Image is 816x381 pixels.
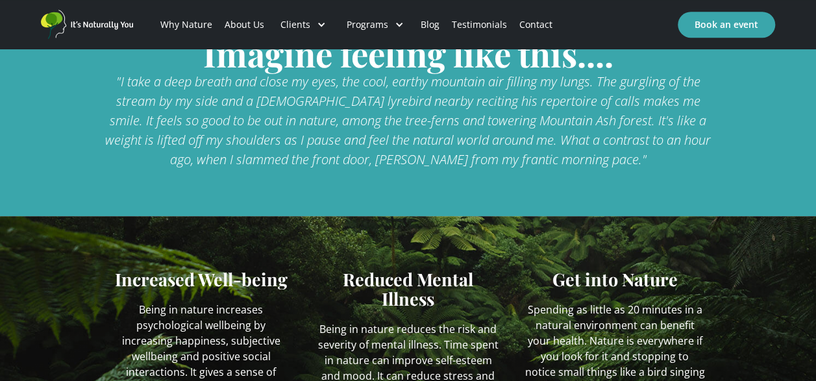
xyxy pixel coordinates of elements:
[445,3,513,47] a: Testimonials
[280,18,310,31] div: Clients
[203,31,613,76] sub: Imagine feeling like this....
[678,12,775,38] a: Book an event
[154,3,218,47] a: Why Nature
[41,10,138,40] a: home
[513,3,559,47] a: Contact
[103,72,713,169] div: "I take a deep breath and close my eyes, the cool, earthy mountain air filling my lungs. The gurg...
[336,3,414,47] div: Programs
[218,3,270,47] a: About Us
[525,269,706,289] h3: Get into Nature
[347,18,388,31] div: Programs
[317,269,499,308] h3: Reduced Mental Illness
[414,3,445,47] a: Blog
[111,269,292,289] h3: Increased Well-being
[270,3,336,47] div: Clients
